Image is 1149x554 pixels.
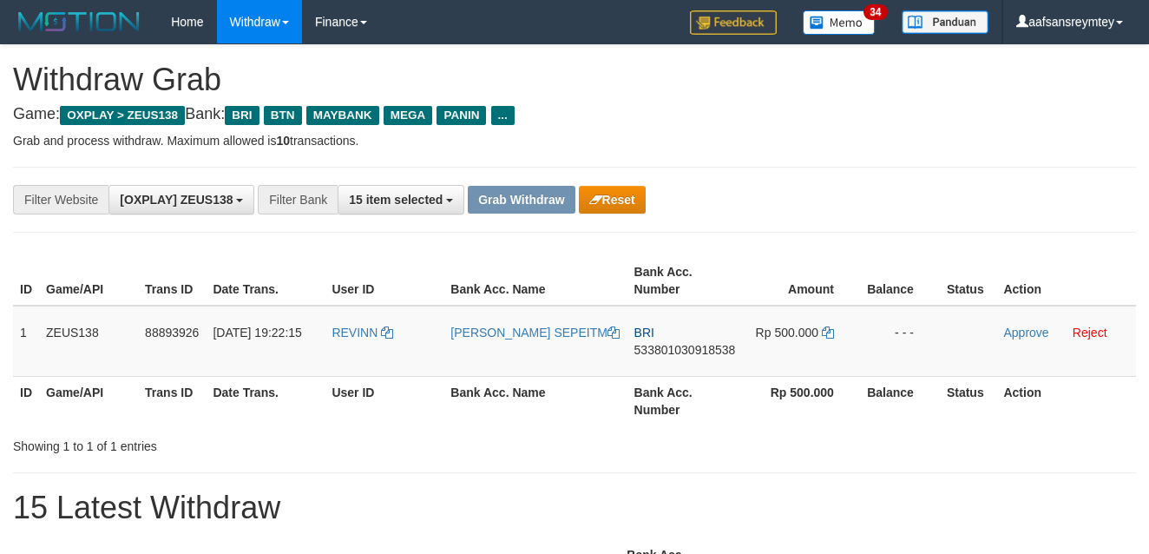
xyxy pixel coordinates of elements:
span: BTN [264,106,302,125]
td: 1 [13,306,39,377]
strong: 10 [276,134,290,148]
span: [OXPLAY] ZEUS138 [120,193,233,207]
th: User ID [325,376,443,425]
th: Balance [860,376,940,425]
span: 34 [863,4,887,20]
th: Rp 500.000 [743,376,860,425]
th: Amount [743,256,860,306]
th: Status [940,256,997,306]
img: Button%20Memo.svg [803,10,876,35]
div: Filter Bank [258,185,338,214]
h1: Withdraw Grab [13,63,1136,97]
span: OXPLAY > ZEUS138 [60,106,185,125]
span: REVINN [332,326,378,340]
td: - - - [860,306,940,377]
a: [PERSON_NAME] SEPEITM [450,326,619,340]
button: 15 item selected [338,185,464,214]
span: BRI [225,106,259,125]
a: Copy 500000 to clipboard [822,326,834,340]
span: [DATE] 19:22:15 [213,326,301,340]
img: Feedback.jpg [690,10,777,35]
th: Balance [860,256,940,306]
th: Trans ID [138,256,206,306]
th: Bank Acc. Number [627,256,743,306]
th: Action [996,376,1136,425]
th: Date Trans. [206,376,325,425]
th: Game/API [39,376,138,425]
th: Bank Acc. Name [443,256,627,306]
span: 88893926 [145,326,199,340]
div: Filter Website [13,185,108,214]
th: Date Trans. [206,256,325,306]
img: MOTION_logo.png [13,9,145,35]
a: Approve [1003,326,1048,340]
th: Bank Acc. Name [443,376,627,425]
td: ZEUS138 [39,306,138,377]
p: Grab and process withdraw. Maximum allowed is transactions. [13,132,1136,149]
th: Bank Acc. Number [627,376,743,425]
th: Status [940,376,997,425]
span: MAYBANK [306,106,379,125]
th: Trans ID [138,376,206,425]
th: ID [13,256,39,306]
span: Rp 500.000 [756,326,818,340]
th: ID [13,376,39,425]
img: panduan.png [902,10,988,34]
button: Reset [579,186,646,214]
span: Copy 533801030918538 to clipboard [634,343,736,357]
th: User ID [325,256,443,306]
span: PANIN [437,106,486,125]
span: MEGA [384,106,433,125]
button: [OXPLAY] ZEUS138 [108,185,254,214]
h4: Game: Bank: [13,106,1136,123]
span: ... [491,106,515,125]
span: 15 item selected [349,193,443,207]
th: Game/API [39,256,138,306]
div: Showing 1 to 1 of 1 entries [13,431,466,455]
a: Reject [1073,326,1107,340]
button: Grab Withdraw [468,186,574,214]
h1: 15 Latest Withdraw [13,491,1136,525]
a: REVINN [332,326,393,340]
span: BRI [634,326,654,340]
th: Action [996,256,1136,306]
